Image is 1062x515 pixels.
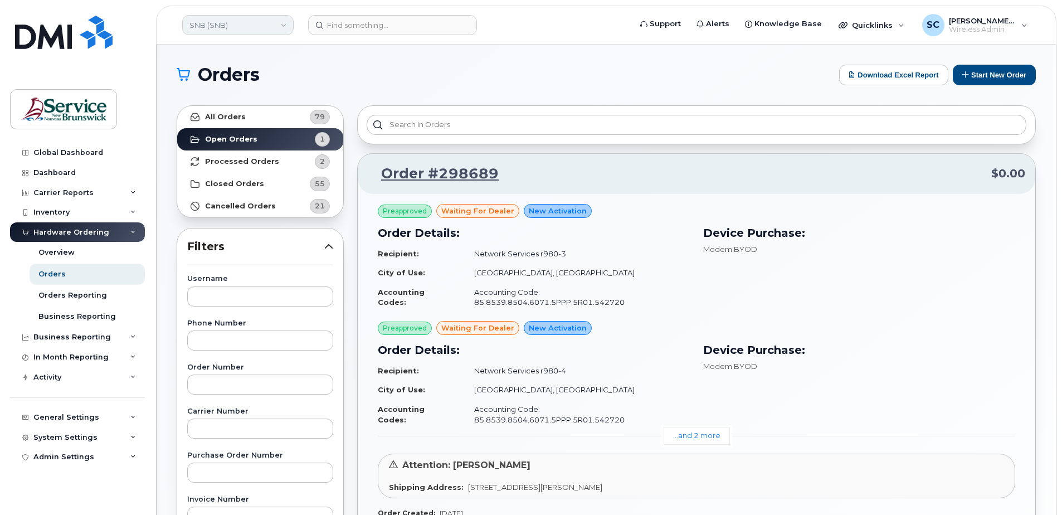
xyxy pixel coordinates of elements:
strong: Closed Orders [205,179,264,188]
span: Orders [198,66,260,83]
a: Cancelled Orders21 [177,195,343,217]
span: 79 [315,111,325,122]
strong: All Orders [205,113,246,122]
span: 1 [320,134,325,144]
span: Preapproved [383,323,427,333]
strong: Recipient: [378,366,419,375]
span: Modem BYOD [703,245,757,254]
label: Carrier Number [187,408,333,415]
h3: Device Purchase: [703,342,1015,358]
a: ...and 2 more [664,427,730,444]
strong: Accounting Codes: [378,405,425,424]
a: Order #298689 [368,164,499,184]
strong: City of Use: [378,385,425,394]
strong: Open Orders [205,135,257,144]
td: Accounting Code: 85.8539.8504.6071.5PPP.5R01.542720 [464,283,690,312]
a: Processed Orders2 [177,150,343,173]
button: Download Excel Report [839,65,948,85]
span: 55 [315,178,325,189]
a: Open Orders1 [177,128,343,150]
strong: Shipping Address: [389,483,464,492]
span: Attention: [PERSON_NAME] [402,460,530,470]
td: [GEOGRAPHIC_DATA], [GEOGRAPHIC_DATA] [464,263,690,283]
span: Modem BYOD [703,362,757,371]
input: Search in orders [367,115,1026,135]
span: $0.00 [991,166,1025,182]
a: All Orders79 [177,106,343,128]
h3: Order Details: [378,225,690,241]
td: Network Services r980-4 [464,361,690,381]
a: Closed Orders55 [177,173,343,195]
td: Network Services r980-3 [464,244,690,264]
span: Filters [187,239,324,255]
strong: City of Use: [378,268,425,277]
strong: Processed Orders [205,157,279,166]
h3: Device Purchase: [703,225,1015,241]
span: 21 [315,201,325,211]
strong: Cancelled Orders [205,202,276,211]
span: 2 [320,156,325,167]
td: Accounting Code: 85.8539.8504.6071.5PPP.5R01.542720 [464,400,690,429]
span: New Activation [529,323,587,333]
td: [GEOGRAPHIC_DATA], [GEOGRAPHIC_DATA] [464,380,690,400]
h3: Order Details: [378,342,690,358]
label: Username [187,275,333,283]
span: waiting for dealer [441,323,514,333]
button: Start New Order [953,65,1036,85]
strong: Accounting Codes: [378,288,425,307]
strong: Recipient: [378,249,419,258]
span: New Activation [529,206,587,216]
label: Order Number [187,364,333,371]
label: Invoice Number [187,496,333,503]
span: [STREET_ADDRESS][PERSON_NAME] [468,483,602,492]
span: Preapproved [383,206,427,216]
label: Purchase Order Number [187,452,333,459]
span: waiting for dealer [441,206,514,216]
label: Phone Number [187,320,333,327]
